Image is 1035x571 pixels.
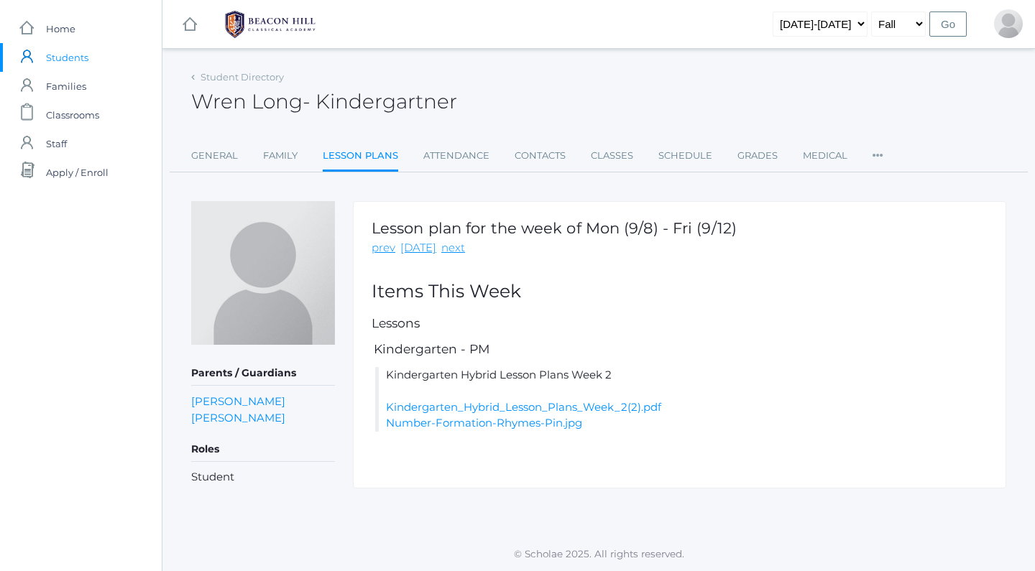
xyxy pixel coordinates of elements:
a: [DATE] [400,240,436,256]
img: BHCALogos-05-308ed15e86a5a0abce9b8dd61676a3503ac9727e845dece92d48e8588c001991.png [216,6,324,42]
span: Staff [46,129,67,158]
a: Family [263,141,298,170]
div: Stephen Long [994,9,1023,38]
span: - Kindergartner [303,89,457,113]
h2: Items This Week [372,282,988,302]
span: Home [46,14,75,43]
a: Contacts [515,141,566,170]
h5: Parents / Guardians [191,361,335,386]
a: Classes [591,141,633,170]
li: Kindergarten Hybrid Lesson Plans Week 2 [375,367,988,432]
a: Student Directory [201,71,284,83]
a: prev [372,240,395,256]
input: Go [929,11,967,37]
p: © Scholae 2025. All rights reserved. [162,547,1035,561]
a: Kindergarten_Hybrid_Lesson_Plans_Week_2(2).pdf [386,400,661,414]
span: Apply / Enroll [46,158,109,187]
a: Number-Formation-Rhymes-Pin.jpg [386,416,582,430]
img: Wren Long [191,201,335,345]
li: Student [191,469,335,486]
h5: Lessons [372,317,988,330]
h5: Kindergarten - PM [372,343,988,356]
h1: Lesson plan for the week of Mon (9/8) - Fri (9/12) [372,220,737,236]
a: Lesson Plans [323,141,398,172]
span: Classrooms [46,101,99,129]
a: [PERSON_NAME] [191,409,285,426]
span: Students [46,43,88,72]
a: Medical [803,141,847,170]
a: Schedule [658,141,712,170]
a: [PERSON_NAME] [191,393,285,409]
a: next [441,240,465,256]
a: Grades [737,141,778,170]
a: General [191,141,238,170]
h2: Wren Long [191,90,457,113]
span: Families [46,72,86,101]
a: Attendance [423,141,489,170]
h5: Roles [191,437,335,462]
